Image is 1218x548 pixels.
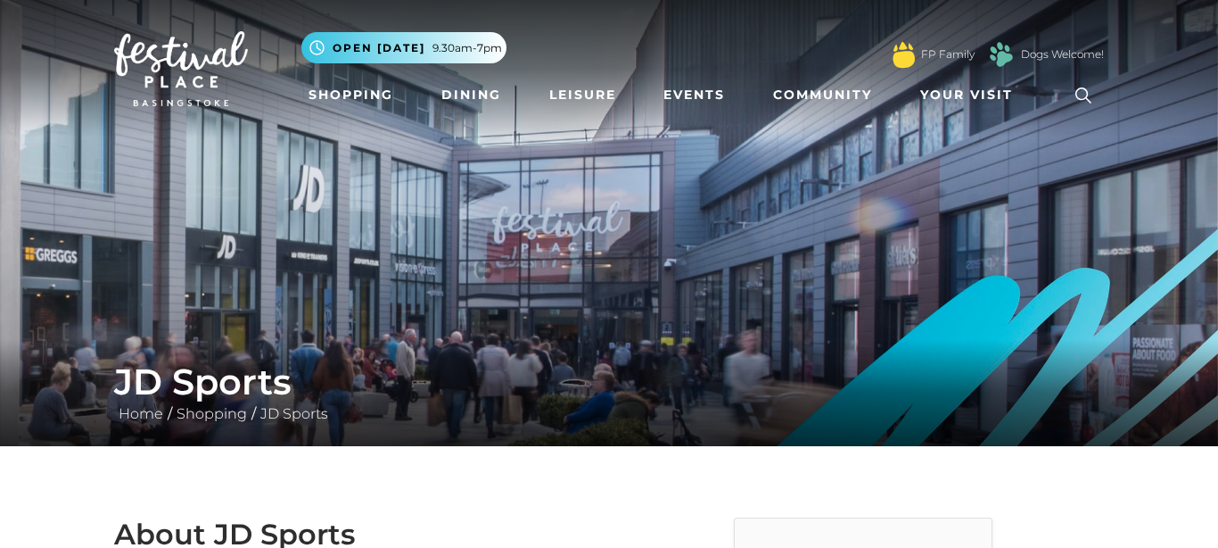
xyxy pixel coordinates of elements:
a: FP Family [921,46,975,62]
span: Open [DATE] [333,40,425,56]
a: Events [656,79,732,112]
a: Shopping [301,79,400,112]
a: Home [114,405,168,422]
a: Leisure [542,79,623,112]
h1: JD Sports [114,361,1104,403]
div: / / [101,361,1117,425]
a: Dogs Welcome! [1021,46,1104,62]
span: 9.30am-7pm [432,40,502,56]
a: Community [766,79,879,112]
a: Dining [434,79,508,112]
button: Open [DATE] 9.30am-7pm [301,32,506,63]
span: Your Visit [920,86,1013,104]
a: JD Sports [256,405,333,422]
a: Your Visit [913,79,1029,112]
a: Shopping [172,405,251,422]
img: Festival Place Logo [114,31,248,106]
